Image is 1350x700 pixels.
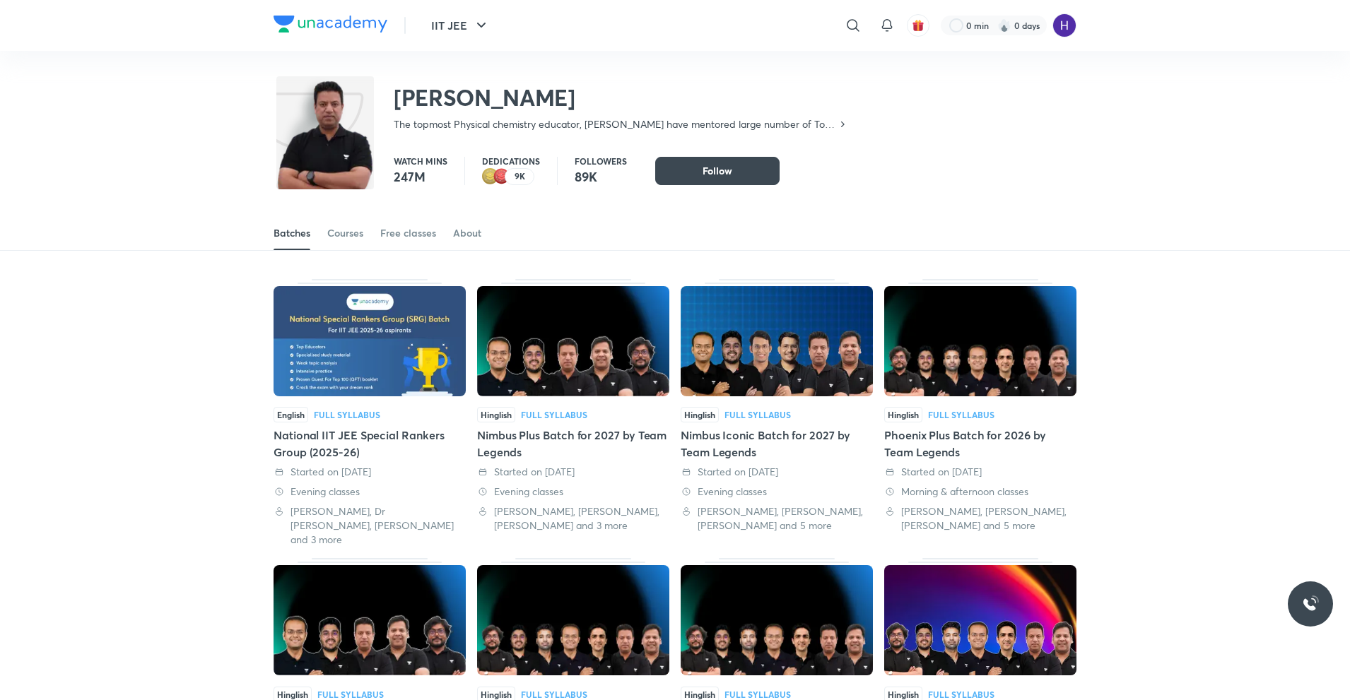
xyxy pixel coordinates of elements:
[477,565,669,675] img: Thumbnail
[274,427,466,461] div: National IIT JEE Special Rankers Group (2025-26)
[327,216,363,250] a: Courses
[314,410,380,419] div: Full Syllabus
[521,410,587,419] div: Full Syllabus
[274,226,310,240] div: Batches
[394,83,848,112] h2: [PERSON_NAME]
[274,465,466,479] div: Started on 22 Aug 2025
[884,279,1076,547] div: Phoenix Plus Batch for 2026 by Team Legends
[276,79,374,206] img: class
[681,504,873,533] div: Vineet Loomba, Brijesh Jindal, Prashant Jain and 5 more
[997,18,1011,32] img: streak
[453,216,481,250] a: About
[274,485,466,499] div: Evening classes
[681,407,719,422] span: Hinglish
[515,172,525,182] p: 9K
[575,157,627,165] p: Followers
[928,690,994,699] div: Full Syllabus
[380,226,436,240] div: Free classes
[884,485,1076,499] div: Morning & afternoon classes
[274,216,310,250] a: Batches
[274,16,387,32] img: Company Logo
[477,504,669,533] div: Vineet Loomba, Brijesh Jindal, Pankaj Singh and 3 more
[317,690,384,699] div: Full Syllabus
[928,410,994,419] div: Full Syllabus
[1302,595,1319,612] img: ttu
[477,465,669,479] div: Started on 15 Jul 2025
[724,690,791,699] div: Full Syllabus
[274,279,466,547] div: National IIT JEE Special Rankers Group (2025-26)
[274,407,308,422] span: English
[394,157,447,165] p: Watch mins
[681,286,873,396] img: Thumbnail
[274,565,466,675] img: Thumbnail
[681,465,873,479] div: Started on 20 Jun 2025
[394,117,837,131] p: The topmost Physical chemistry educator, [PERSON_NAME] have mentored large number of Top-100 rank...
[521,690,587,699] div: Full Syllabus
[681,565,873,675] img: Thumbnail
[274,16,387,36] a: Company Logo
[912,19,925,32] img: avatar
[274,504,466,547] div: Brijesh Jindal, Dr Praveen Kumar Agrawal, Vishal Singh and 3 more
[453,226,481,240] div: About
[703,164,732,178] span: Follow
[681,279,873,547] div: Nimbus Iconic Batch for 2027 by Team Legends
[482,168,499,185] img: educator badge2
[884,407,922,422] span: Hinglish
[1052,13,1076,37] img: Hitesh Maheshwari
[274,286,466,396] img: Thumbnail
[477,407,515,422] span: Hinglish
[477,286,669,396] img: Thumbnail
[477,485,669,499] div: Evening classes
[575,168,627,185] p: 89K
[380,216,436,250] a: Free classes
[884,565,1076,675] img: Thumbnail
[884,465,1076,479] div: Started on 10 Jun 2025
[493,168,510,185] img: educator badge1
[907,14,929,37] button: avatar
[884,286,1076,396] img: Thumbnail
[394,168,447,185] p: 247M
[681,427,873,461] div: Nimbus Iconic Batch for 2027 by Team Legends
[681,485,873,499] div: Evening classes
[477,279,669,547] div: Nimbus Plus Batch for 2027 by Team Legends
[655,157,780,185] button: Follow
[477,427,669,461] div: Nimbus Plus Batch for 2027 by Team Legends
[884,504,1076,533] div: Vineet Loomba, Brijesh Jindal, Pankaj Singh and 5 more
[423,11,498,40] button: IIT JEE
[884,427,1076,461] div: Phoenix Plus Batch for 2026 by Team Legends
[482,157,540,165] p: Dedications
[327,226,363,240] div: Courses
[724,410,791,419] div: Full Syllabus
